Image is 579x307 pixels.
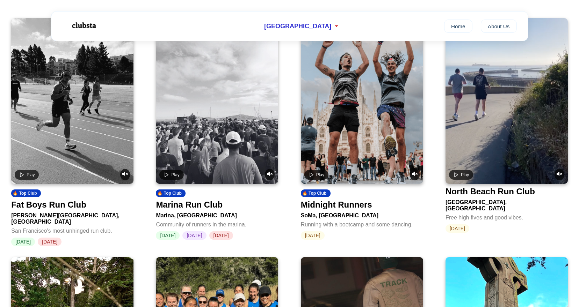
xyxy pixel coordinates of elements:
span: [DATE] [11,238,35,246]
div: 🔥 Top Club [11,189,41,197]
span: [GEOGRAPHIC_DATA] [264,23,331,30]
a: Play videoUnmute video🔥 Top ClubMidnight RunnersSoMa, [GEOGRAPHIC_DATA]Running with a bootcamp an... [301,18,423,240]
button: Unmute video [555,169,564,180]
a: Play videoUnmute videoNorth Beach Run Club[GEOGRAPHIC_DATA], [GEOGRAPHIC_DATA]Free high fives and... [446,18,568,233]
div: Fat Boys Run Club [11,200,86,210]
button: Unmute video [265,169,275,180]
button: Play video [15,170,39,180]
span: [DATE] [38,238,61,246]
div: [PERSON_NAME][GEOGRAPHIC_DATA], [GEOGRAPHIC_DATA] [11,210,133,225]
span: [DATE] [209,231,233,240]
span: Play [461,172,469,177]
button: Play video [159,170,183,180]
div: Marina, [GEOGRAPHIC_DATA] [156,210,278,219]
div: Community of runners in the marina. [156,219,278,228]
span: Play [27,172,35,177]
button: Play video [304,170,328,180]
a: Home [444,20,472,33]
div: 🔥 Top Club [301,189,331,197]
span: Play [316,172,324,177]
div: Midnight Runners [301,200,372,210]
span: [DATE] [446,224,469,233]
div: 🔥 Top Club [156,189,186,197]
span: Play [171,172,179,177]
div: North Beach Run Club [446,187,535,196]
button: Unmute video [410,169,420,180]
span: [DATE] [301,231,325,240]
a: About Us [481,20,517,33]
div: Marina Run Club [156,200,223,210]
div: [GEOGRAPHIC_DATA], [GEOGRAPHIC_DATA] [446,196,568,212]
span: [DATE] [156,231,180,240]
button: Unmute video [120,169,130,180]
a: Play videoUnmute video🔥 Top ClubMarina Run ClubMarina, [GEOGRAPHIC_DATA]Community of runners in t... [156,18,278,240]
button: Play video [449,170,473,180]
span: [DATE] [182,231,206,240]
div: San Francisco's most unhinged run club. [11,225,133,234]
img: Logo [63,17,104,34]
div: Free high fives and good vibes. [446,212,568,221]
div: SoMa, [GEOGRAPHIC_DATA] [301,210,423,219]
a: Play videoUnmute video🔥 Top ClubFat Boys Run Club[PERSON_NAME][GEOGRAPHIC_DATA], [GEOGRAPHIC_DATA... [11,18,133,246]
div: Running with a bootcamp and some dancing. [301,219,423,228]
